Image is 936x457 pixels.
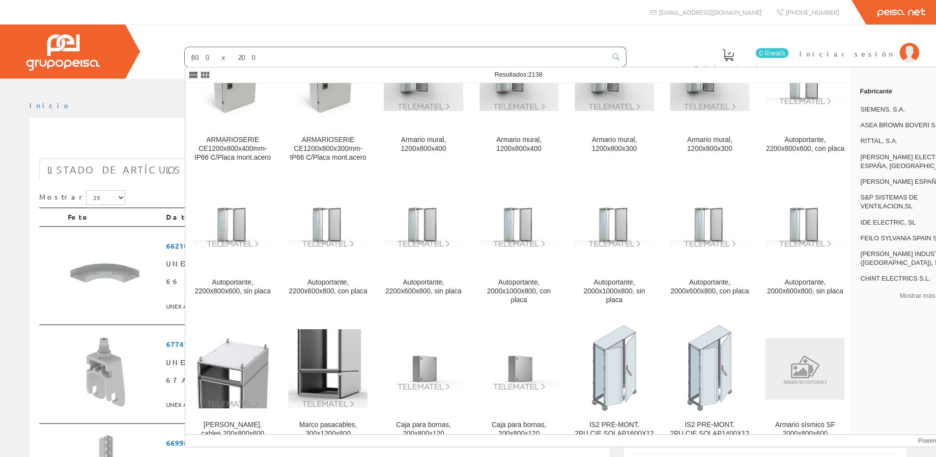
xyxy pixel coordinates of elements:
[766,204,845,249] img: Autoportante, 2000x600x800, sin placa
[26,34,100,71] img: Grupo Peisa
[480,204,559,249] img: Autoportante, 2000x1000x800, con placa
[166,237,596,255] span: 66210
[670,204,749,249] img: Autoportante, 2000x600x800, con placa
[86,190,125,205] select: Mostrar
[695,63,762,73] span: Pedido actual
[288,44,368,123] img: ARMARIOSERIE CE1200x800x300mm-IP66 C/Placa mont.acero
[39,190,125,205] label: Mostrar
[384,421,463,438] div: Caja para bornas, 200x800x120
[670,278,749,296] div: Autoportante, 2000x600x800, con placa
[670,421,749,447] div: IS2 PRE-MONT. 2PU.CIE.SOLAP1400X1200X800
[384,136,463,153] div: Armario mural, 1200x800x400
[281,174,375,316] a: Autoportante, 2200x600x800, con placa Autoportante, 2200x600x800, con placa
[567,31,662,173] a: Armario mural, 1200x800x300 Armario mural, 1200x800x300
[756,48,789,58] span: 0 línea/s
[494,71,542,78] span: Resultados:
[799,41,919,50] a: Iniciar sesión
[786,8,839,16] span: [PHONE_NUMBER]
[185,31,280,173] a: ARMARIOSERIE CE1200x800x400mm-IP66 C/Placa mont.acero ARMARIOSERIE CE1200x800x400mm-IP66 C/Placa ...
[766,338,845,400] img: Armario sísmico SF 2000x800x600
[591,324,638,413] img: IS2 PRE-MONT. 2PU.CIE.SOLAP1600X1200X800
[575,56,654,111] img: Armario mural, 1200x800x300
[662,31,757,173] a: Armario mural, 1200x800x300 Armario mural, 1200x800x300
[39,158,189,181] a: Listado de artículos
[166,371,596,389] span: 67 Anclaje para cables gris RAL7038 Ø28-34 U48X
[686,324,734,413] img: IS2 PRE-MONT. 2PU.CIE.SOLAP1400X1200X800
[64,208,162,227] th: Foto
[376,31,471,173] a: Armario mural, 1200x800x400 Armario mural, 1200x800x400
[480,56,559,111] img: Armario mural, 1200x800x400
[68,237,142,311] img: Foto artículo 66 Curva plana de 90° gris RAL7035 60X200 U23X (150x150)
[472,31,567,173] a: Armario mural, 1200x800x400 Armario mural, 1200x800x400
[384,204,463,249] img: Autoportante, 2200x600x800, sin placa
[281,31,375,173] a: ARMARIOSERIE CE1200x800x300mm-IP66 C/Placa mont.acero ARMARIOSERIE CE1200x800x300mm-IP66 C/Placa ...
[39,134,599,153] h1: bandeja
[162,208,599,227] th: Datos
[799,49,895,58] span: Iniciar sesión
[166,255,596,273] span: UNEX7040
[29,101,71,110] a: Inicio
[480,136,559,153] div: Armario mural, 1200x800x400
[575,204,654,249] img: Autoportante, 2000x1000x800, sin placa
[68,335,142,409] img: Foto artículo 67 Anclaje para cables gris RAL7038 Ø28-34 U48X (150x150)
[166,273,596,290] span: 66 Curva plana de 90° gris RAL7035 60X200 U23X
[384,56,463,111] img: Armario mural, 1200x800x400
[480,346,559,391] img: Caja para bornas, 200x800x120
[670,136,749,153] div: Armario mural, 1200x800x300
[575,136,654,153] div: Armario mural, 1200x800x300
[662,174,757,316] a: Autoportante, 2000x600x800, con placa Autoportante, 2000x600x800, con placa
[480,278,559,305] div: Autoportante, 2000x1000x800, con placa
[567,174,662,316] a: Autoportante, 2000x1000x800, sin placa Autoportante, 2000x1000x800, sin placa
[575,278,654,305] div: Autoportante, 2000x1000x800, sin placa
[193,421,272,438] div: [PERSON_NAME]. cables,200x800x600
[766,136,845,153] div: Autoportante, 2200x800x600, con placa
[193,44,272,123] img: ARMARIOSERIE CE1200x800x400mm-IP66 C/Placa mont.acero
[288,329,368,408] img: Marco pasacables, 300x1200x800
[659,8,762,16] span: [EMAIL_ADDRESS][DOMAIN_NAME]
[758,31,852,173] a: Autoportante, 2200x800x600, con placa Autoportante, 2200x800x600, con placa
[288,278,368,296] div: Autoportante, 2200x600x800, con placa
[185,174,280,316] a: Autoportante, 2200x800x600, sin placa Autoportante, 2200x800x600, sin placa
[166,397,596,413] span: UNEX APARELLAJE ELECTRICO S.L.
[528,71,542,78] span: 2138
[193,136,272,162] div: ARMARIOSERIE CE1200x800x400mm-IP66 C/Placa mont.acero
[480,421,559,438] div: Caja para bornas, 200x800x120
[766,61,845,106] img: Autoportante, 2200x800x600, con placa
[384,278,463,296] div: Autoportante, 2200x600x800, sin placa
[193,329,272,408] img: Marco sup. cables,200x800x600
[575,421,654,447] div: IS2 PRE-MONT. 2PU.CIE.SOLAP1600X1200X800
[472,174,567,316] a: Autoportante, 2000x1000x800, con placa Autoportante, 2000x1000x800, con placa
[185,47,607,67] input: Buscar ...
[166,335,596,353] span: 67741-48
[758,174,852,316] a: Autoportante, 2000x600x800, sin placa Autoportante, 2000x600x800, sin placa
[166,354,596,371] span: UNEX4150
[288,136,368,162] div: ARMARIOSERIE CE1200x800x300mm-IP66 C/Placa mont.acero
[376,174,471,316] a: Autoportante, 2200x600x800, sin placa Autoportante, 2200x600x800, sin placa
[766,421,845,438] div: Armario sísmico SF 2000x800x600
[288,204,368,249] img: Autoportante, 2200x600x800, con placa
[670,56,749,111] img: Armario mural, 1200x800x300
[193,278,272,296] div: Autoportante, 2200x800x600, sin placa
[193,204,272,249] img: Autoportante, 2200x800x600, sin placa
[288,421,368,438] div: Marco pasacables, 300x1200x800
[766,278,845,296] div: Autoportante, 2000x600x800, sin placa
[384,346,463,391] img: Caja para bornas, 200x800x120
[166,434,596,452] span: 66998
[166,298,596,314] span: UNEX APARELLAJE ELECTRICO S.L.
